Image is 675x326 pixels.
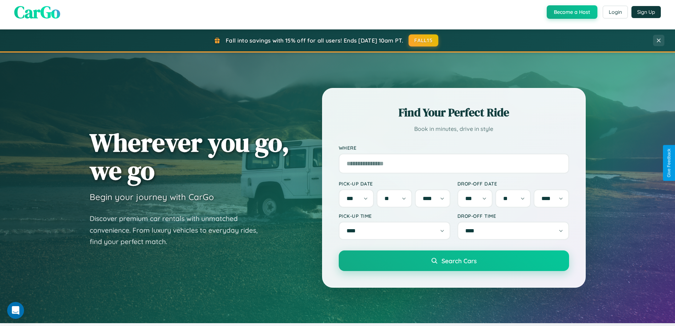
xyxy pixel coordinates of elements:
p: Book in minutes, drive in style [339,124,569,134]
button: FALL15 [409,34,438,46]
h3: Begin your journey with CarGo [90,192,214,202]
h1: Wherever you go, we go [90,128,289,184]
h2: Find Your Perfect Ride [339,105,569,120]
label: Drop-off Date [457,181,569,187]
label: Where [339,145,569,151]
label: Drop-off Time [457,213,569,219]
span: Fall into savings with 15% off for all users! Ends [DATE] 10am PT. [226,37,403,44]
p: Discover premium car rentals with unmatched convenience. From luxury vehicles to everyday rides, ... [90,213,267,248]
iframe: Intercom live chat [7,302,24,319]
label: Pick-up Time [339,213,450,219]
button: Become a Host [547,5,597,19]
button: Sign Up [631,6,661,18]
button: Login [603,6,628,18]
span: CarGo [14,0,60,24]
div: Give Feedback [666,149,671,177]
button: Search Cars [339,250,569,271]
span: Search Cars [441,257,477,265]
label: Pick-up Date [339,181,450,187]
